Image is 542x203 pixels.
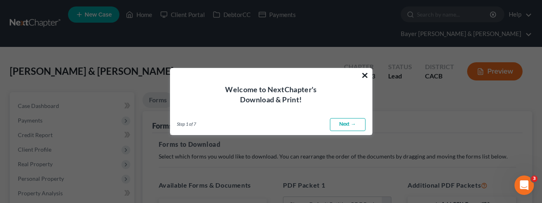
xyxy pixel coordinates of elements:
[177,121,196,127] span: Step 1 of 7
[330,118,366,131] a: Next →
[514,176,534,195] iframe: Intercom live chat
[180,85,362,105] h4: Welcome to NextChapter's Download & Print!
[361,69,369,82] button: ×
[531,176,538,182] span: 3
